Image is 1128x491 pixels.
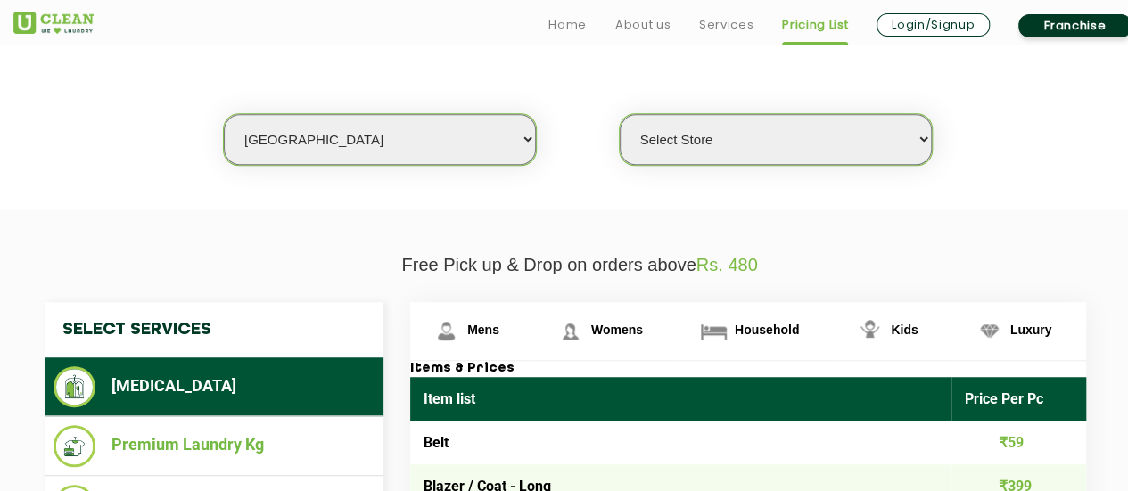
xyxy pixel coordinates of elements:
[410,421,951,464] td: Belt
[410,377,951,421] th: Item list
[696,255,758,274] span: Rs. 480
[54,425,375,467] li: Premium Laundry Kg
[699,14,753,36] a: Services
[1010,323,1052,337] span: Luxury
[45,302,383,357] h4: Select Services
[615,14,671,36] a: About us
[951,421,1087,464] td: ₹59
[782,14,848,36] a: Pricing List
[891,323,918,337] span: Kids
[854,315,885,347] img: Kids
[877,13,990,37] a: Login/Signup
[467,323,499,337] span: Mens
[555,315,586,347] img: Womens
[410,361,1086,377] h3: Items & Prices
[698,315,729,347] img: Household
[591,323,643,337] span: Womens
[951,377,1087,421] th: Price Per Pc
[54,366,375,407] li: [MEDICAL_DATA]
[548,14,587,36] a: Home
[13,12,94,34] img: UClean Laundry and Dry Cleaning
[431,315,462,347] img: Mens
[735,323,799,337] span: Household
[54,425,95,467] img: Premium Laundry Kg
[54,366,95,407] img: Dry Cleaning
[974,315,1005,347] img: Luxury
